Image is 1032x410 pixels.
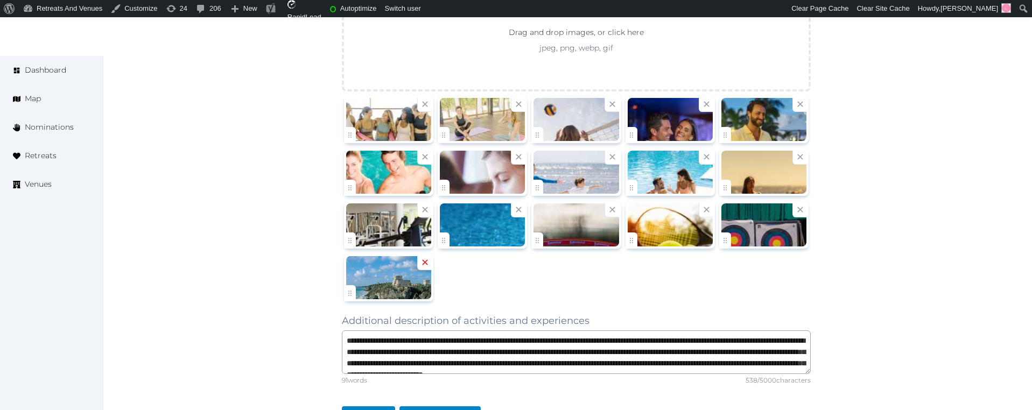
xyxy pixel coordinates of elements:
span: Map [25,93,41,104]
span: Retreats [25,150,57,161]
p: Drag and drop images, or click here [500,26,652,43]
label: Additional description of activities and experiences [342,313,589,328]
div: 538 / 5000 characters [746,376,811,385]
p: jpeg, png, webp, gif [489,43,663,53]
span: Venues [25,179,52,190]
span: Nominations [25,122,74,133]
span: [PERSON_NAME] [940,4,998,12]
div: 91 words [342,376,367,385]
span: Clear Site Cache [857,4,909,12]
span: Clear Page Cache [791,4,848,12]
span: Dashboard [25,65,66,76]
